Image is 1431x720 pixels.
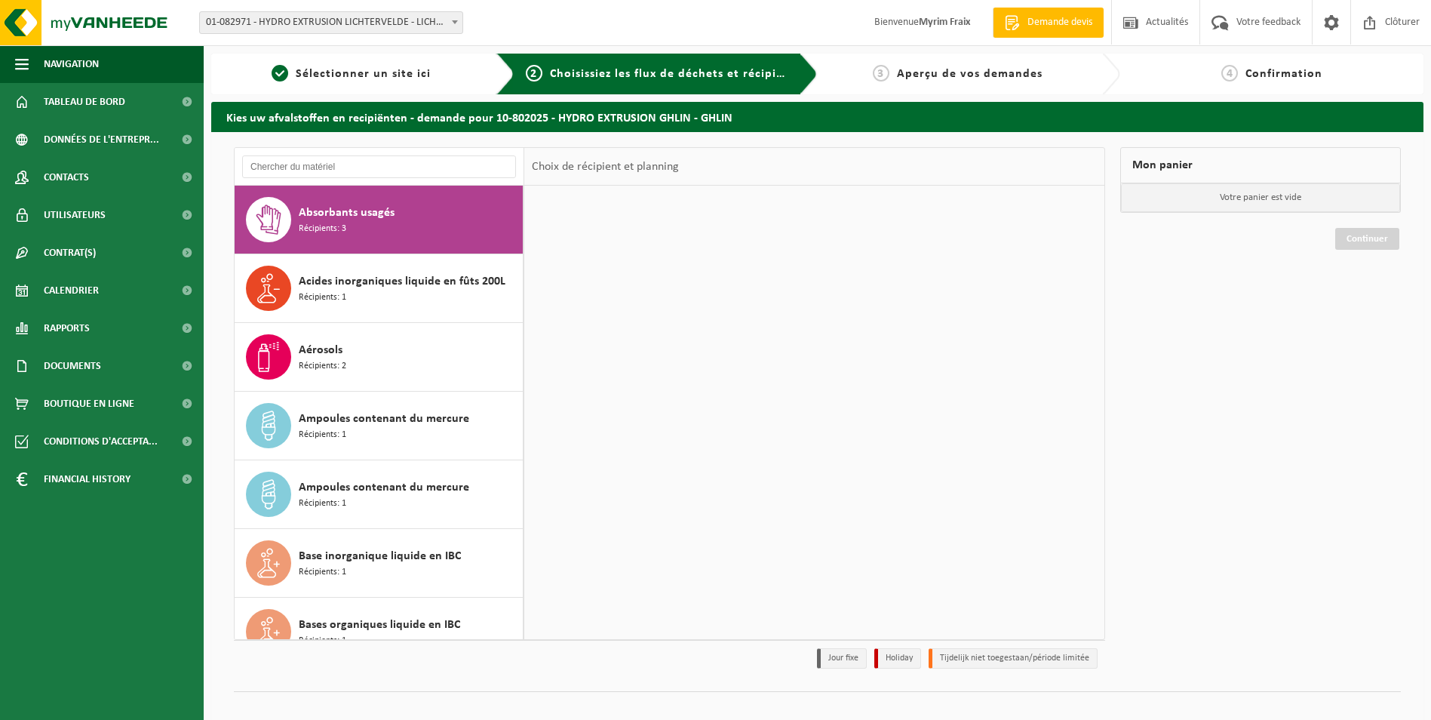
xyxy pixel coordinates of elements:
h2: Kies uw afvalstoffen en recipiënten - demande pour 10-802025 - HYDRO EXTRUSION GHLIN - GHLIN [211,102,1423,131]
span: Confirmation [1245,68,1322,80]
span: Récipients: 1 [299,634,346,648]
span: 4 [1221,65,1238,82]
span: Utilisateurs [44,196,106,234]
button: Bases organiques liquide en IBC Récipients: 1 [235,598,524,666]
input: Chercher du matériel [242,155,516,178]
span: Base inorganique liquide en IBC [299,547,461,565]
span: Calendrier [44,272,99,309]
span: Demande devis [1024,15,1096,30]
span: Aérosols [299,341,342,359]
span: Récipients: 2 [299,359,346,374]
span: Récipients: 1 [299,565,346,580]
span: Choisissiez les flux de déchets et récipients [550,68,801,80]
button: Ampoules contenant du mercure Récipients: 1 [235,392,524,460]
span: Boutique en ligne [44,385,134,423]
iframe: chat widget [8,687,252,720]
span: 2 [526,65,542,82]
span: Documents [44,347,101,385]
button: Aérosols Récipients: 2 [235,323,524,392]
p: Votre panier est vide [1121,183,1400,212]
div: Choix de récipient et planning [524,148,686,186]
span: Sélectionner un site ici [296,68,431,80]
span: Récipients: 3 [299,222,346,236]
li: Tijdelijk niet toegestaan/période limitée [929,648,1098,669]
button: Ampoules contenant du mercure Récipients: 1 [235,460,524,529]
button: Absorbants usagés Récipients: 3 [235,186,524,254]
button: Acides inorganiques liquide en fûts 200L Récipients: 1 [235,254,524,323]
a: Demande devis [993,8,1104,38]
button: Base inorganique liquide en IBC Récipients: 1 [235,529,524,598]
span: Récipients: 1 [299,428,346,442]
li: Holiday [874,648,921,669]
span: Contrat(s) [44,234,96,272]
span: Contacts [44,158,89,196]
span: Financial History [44,460,131,498]
span: Navigation [44,45,99,83]
li: Jour fixe [817,648,867,669]
span: Acides inorganiques liquide en fûts 200L [299,272,505,291]
span: Ampoules contenant du mercure [299,410,469,428]
span: Absorbants usagés [299,204,395,222]
a: Continuer [1335,228,1399,250]
span: Aperçu de vos demandes [897,68,1043,80]
strong: Myrim Fraix [919,17,970,28]
span: Tableau de bord [44,83,125,121]
span: 01-082971 - HYDRO EXTRUSION LICHTERVELDE - LICHTERVELDE [200,12,462,33]
span: Conditions d'accepta... [44,423,158,460]
span: Récipients: 1 [299,497,346,511]
span: Données de l'entrepr... [44,121,159,158]
div: Mon panier [1120,147,1401,183]
span: Bases organiques liquide en IBC [299,616,460,634]
span: 01-082971 - HYDRO EXTRUSION LICHTERVELDE - LICHTERVELDE [199,11,463,34]
span: Rapports [44,309,90,347]
a: 1Sélectionner un site ici [219,65,484,83]
span: Récipients: 1 [299,291,346,305]
span: Ampoules contenant du mercure [299,478,469,497]
span: 3 [873,65,889,82]
span: 1 [272,65,288,82]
